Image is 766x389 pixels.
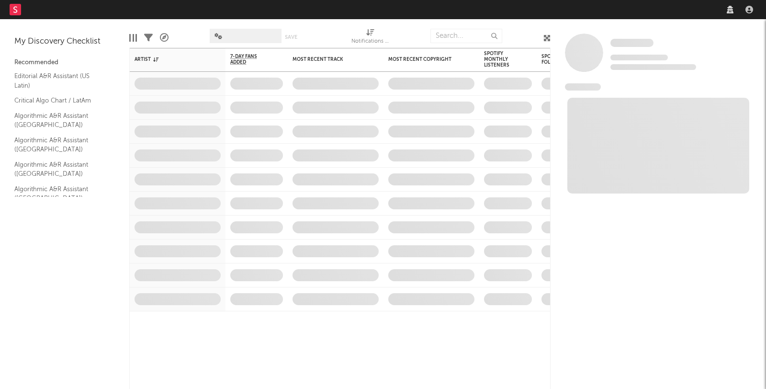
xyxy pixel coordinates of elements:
[14,36,115,47] div: My Discovery Checklist
[160,24,169,52] div: A&R Pipeline
[14,95,105,106] a: Critical Algo Chart / LatAm
[351,24,390,52] div: Notifications (Artist)
[610,39,653,47] span: Some Artist
[135,57,206,62] div: Artist
[14,160,105,179] a: Algorithmic A&R Assistant ([GEOGRAPHIC_DATA])
[351,36,390,47] div: Notifications (Artist)
[293,57,364,62] div: Most Recent Track
[285,34,297,40] button: Save
[230,54,269,65] span: 7-Day Fans Added
[14,184,105,204] a: Algorithmic A&R Assistant ([GEOGRAPHIC_DATA])
[484,51,518,68] div: Spotify Monthly Listeners
[388,57,460,62] div: Most Recent Copyright
[14,135,105,155] a: Algorithmic A&R Assistant ([GEOGRAPHIC_DATA])
[541,54,575,65] div: Spotify Followers
[610,55,668,60] span: Tracking Since: [DATE]
[610,38,653,48] a: Some Artist
[14,71,105,91] a: Editorial A&R Assistant (US Latin)
[14,111,105,130] a: Algorithmic A&R Assistant ([GEOGRAPHIC_DATA])
[565,83,601,91] span: News Feed
[610,64,696,70] span: 0 fans last week
[430,29,502,43] input: Search...
[129,24,137,52] div: Edit Columns
[14,57,115,69] div: Recommended
[144,24,153,52] div: Filters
